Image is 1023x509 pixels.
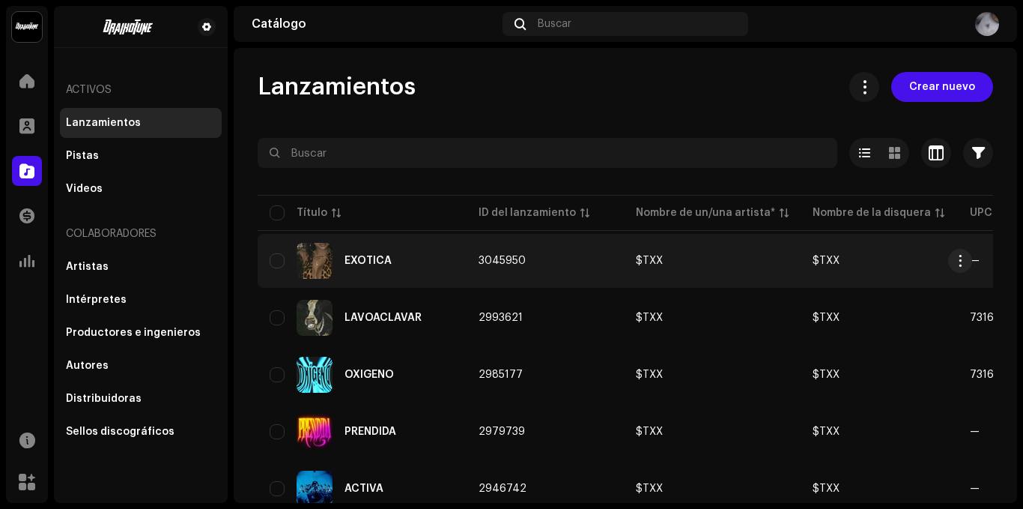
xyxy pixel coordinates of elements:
[813,484,840,494] span: $TXX
[66,426,174,438] div: Sellos discográficos
[813,427,840,437] span: $TXX
[813,370,840,380] span: $TXX
[538,18,571,30] span: Buscar
[66,360,109,372] div: Autores
[479,256,526,266] span: 3045950
[479,427,525,437] span: 2979739
[909,72,975,102] span: Crear nuevo
[60,285,222,315] re-m-nav-item: Intérpretes
[60,141,222,171] re-m-nav-item: Pistas
[66,327,201,339] div: Productores e ingenieros
[636,484,789,494] span: $TXX
[258,72,416,102] span: Lanzamientos
[66,18,192,36] img: 4be5d718-524a-47ed-a2e2-bfbeb4612910
[66,393,142,405] div: Distribuidoras
[258,138,837,168] input: Buscar
[66,117,141,129] div: Lanzamientos
[60,351,222,381] re-m-nav-item: Autores
[66,261,109,273] div: Artistas
[60,318,222,348] re-m-nav-item: Productores e ingenieros
[636,484,663,494] div: $TXX
[60,216,222,252] re-a-nav-header: Colaboradores
[636,256,789,266] span: $TXX
[60,72,222,108] re-a-nav-header: Activos
[970,484,980,494] span: —
[297,414,333,450] img: d7658d5c-5615-42a4-80c7-d169e07e798e
[60,252,222,282] re-m-nav-item: Artistas
[636,370,789,380] span: $TXX
[479,484,526,494] span: 2946742
[344,370,394,380] div: OXIGENO
[479,370,523,380] span: 2985177
[60,384,222,414] re-m-nav-item: Distribuidoras
[60,417,222,447] re-m-nav-item: Sellos discográficos
[813,313,840,323] span: $TXX
[636,313,663,323] div: $TXX
[66,294,127,306] div: Intérpretes
[970,256,980,266] span: —
[813,256,840,266] span: $TXX
[60,108,222,138] re-m-nav-item: Lanzamientos
[297,357,333,393] img: 1e6b8b79-200d-4a48-a639-8c41493e7307
[60,174,222,204] re-m-nav-item: Videos
[479,205,576,220] div: ID del lanzamiento
[636,313,789,323] span: $TXX
[297,471,333,507] img: fda835ef-b40d-4b5c-b39f-ff97ca00d0f3
[636,256,663,266] div: $TXX
[479,313,523,323] span: 2993621
[891,72,993,102] button: Crear nuevo
[970,427,980,437] span: —
[344,427,396,437] div: PRENDIDA
[297,205,327,220] div: Título
[636,427,789,437] span: $TXX
[297,300,333,336] img: af84c790-b184-444a-89fd-28d87c0c0532
[66,183,103,195] div: Videos
[813,205,931,220] div: Nombre de la disquera
[975,12,999,36] img: 78eb8927-d33f-4840-be8c-0aa53c190ad3
[636,427,663,437] div: $TXX
[636,370,663,380] div: $TXX
[344,313,422,323] div: LAVOACLAVAR
[252,18,497,30] div: Catálogo
[636,205,775,220] div: Nombre de un/una artista*
[66,150,99,162] div: Pistas
[344,484,383,494] div: ACTIVA
[12,12,42,42] img: 10370c6a-d0e2-4592-b8a2-38f444b0ca44
[344,256,392,266] div: EXOTICA
[297,243,333,279] img: 294c405d-a47c-4796-97b6-915c153a3159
